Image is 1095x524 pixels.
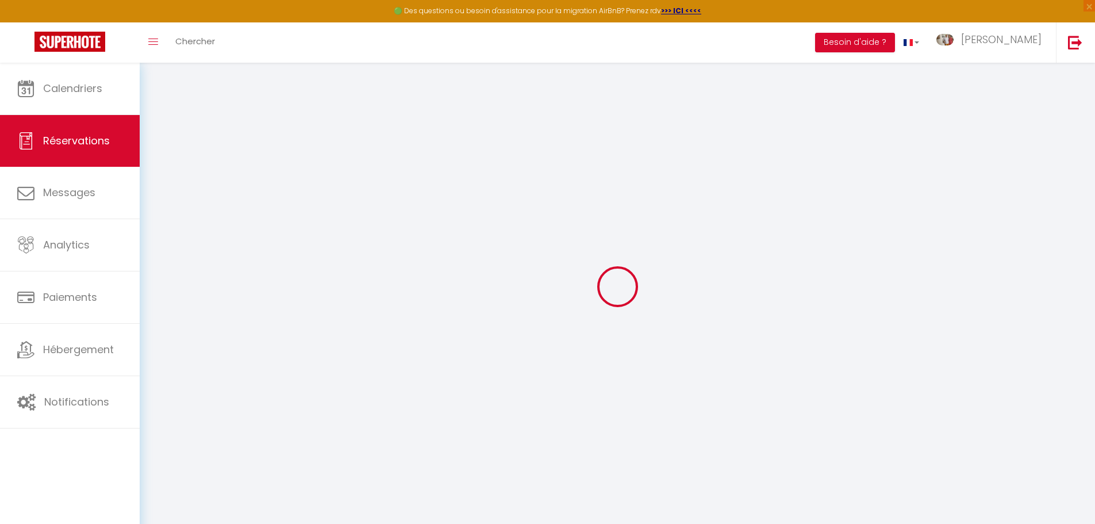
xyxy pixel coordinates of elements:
span: Chercher [175,35,215,47]
span: Paiements [43,290,97,304]
span: [PERSON_NAME] [961,32,1042,47]
img: logout [1068,35,1082,49]
img: Super Booking [34,32,105,52]
a: Chercher [167,22,224,63]
a: ... [PERSON_NAME] [928,22,1056,63]
button: Besoin d'aide ? [815,33,895,52]
span: Calendriers [43,81,102,95]
a: >>> ICI <<<< [661,6,701,16]
span: Hébergement [43,342,114,357]
span: Messages [43,185,95,200]
span: Analytics [43,238,90,252]
span: Notifications [44,395,109,409]
img: ... [936,34,954,45]
span: Réservations [43,133,110,148]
